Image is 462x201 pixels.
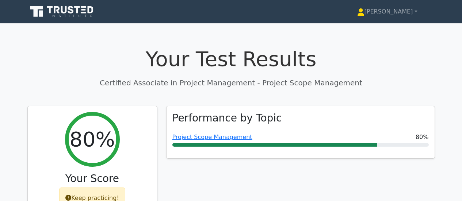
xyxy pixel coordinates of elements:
[27,77,435,88] p: Certified Associate in Project Management - Project Scope Management
[34,173,151,185] h3: Your Score
[416,133,429,142] span: 80%
[27,47,435,71] h1: Your Test Results
[172,134,252,140] a: Project Scope Management
[69,127,115,151] h2: 80%
[340,4,435,19] a: [PERSON_NAME]
[172,112,282,124] h3: Performance by Topic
